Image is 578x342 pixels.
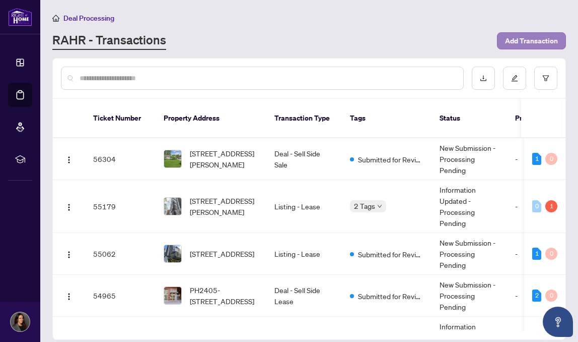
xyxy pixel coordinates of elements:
button: filter [534,67,557,90]
span: Add Transaction [505,33,558,49]
div: 1 [532,153,541,165]
img: Profile Icon [11,312,30,331]
th: Project Name [507,99,567,138]
span: [STREET_ADDRESS][PERSON_NAME] [190,148,258,170]
td: 56304 [85,138,156,180]
img: thumbnail-img [164,287,181,304]
th: Tags [342,99,431,138]
th: Transaction Type [266,99,342,138]
span: [STREET_ADDRESS] [190,248,254,259]
span: Submitted for Review [358,154,423,165]
a: RAHR - Transactions [52,32,166,50]
button: download [472,67,495,90]
td: New Submission - Processing Pending [431,233,507,275]
td: 54965 [85,275,156,317]
div: 1 [545,200,557,212]
span: download [480,75,487,82]
span: down [377,204,382,209]
td: 55179 [85,180,156,233]
td: - [507,180,567,233]
button: Logo [61,288,77,304]
button: Open asap [543,307,573,337]
img: thumbnail-img [164,245,181,262]
img: thumbnail-img [164,150,181,167]
button: Logo [61,151,77,167]
td: - [507,233,567,275]
span: filter [542,75,549,82]
img: thumbnail-img [164,198,181,215]
div: 0 [532,200,541,212]
div: 2 [532,290,541,302]
img: Logo [65,251,73,259]
button: Logo [61,198,77,214]
td: - [507,138,567,180]
span: Deal Processing [63,14,114,23]
div: 0 [545,153,557,165]
td: Deal - Sell Side Lease [266,275,342,317]
div: 0 [545,290,557,302]
span: 2 Tags [354,200,375,212]
span: PH2405-[STREET_ADDRESS] [190,284,258,307]
button: edit [503,67,526,90]
button: Logo [61,246,77,262]
th: Property Address [156,99,266,138]
td: Listing - Lease [266,180,342,233]
span: home [52,15,59,22]
span: Submitted for Review [358,291,423,302]
button: Add Transaction [497,32,566,49]
td: 55062 [85,233,156,275]
td: Deal - Sell Side Sale [266,138,342,180]
div: 0 [545,248,557,260]
td: Information Updated - Processing Pending [431,180,507,233]
td: New Submission - Processing Pending [431,275,507,317]
img: Logo [65,203,73,211]
img: Logo [65,293,73,301]
th: Status [431,99,507,138]
img: logo [8,8,32,26]
img: Logo [65,156,73,164]
td: Listing - Lease [266,233,342,275]
td: New Submission - Processing Pending [431,138,507,180]
span: edit [511,75,518,82]
span: [STREET_ADDRESS][PERSON_NAME] [190,195,258,217]
th: Ticket Number [85,99,156,138]
td: - [507,275,567,317]
span: Submitted for Review [358,249,423,260]
div: 1 [532,248,541,260]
